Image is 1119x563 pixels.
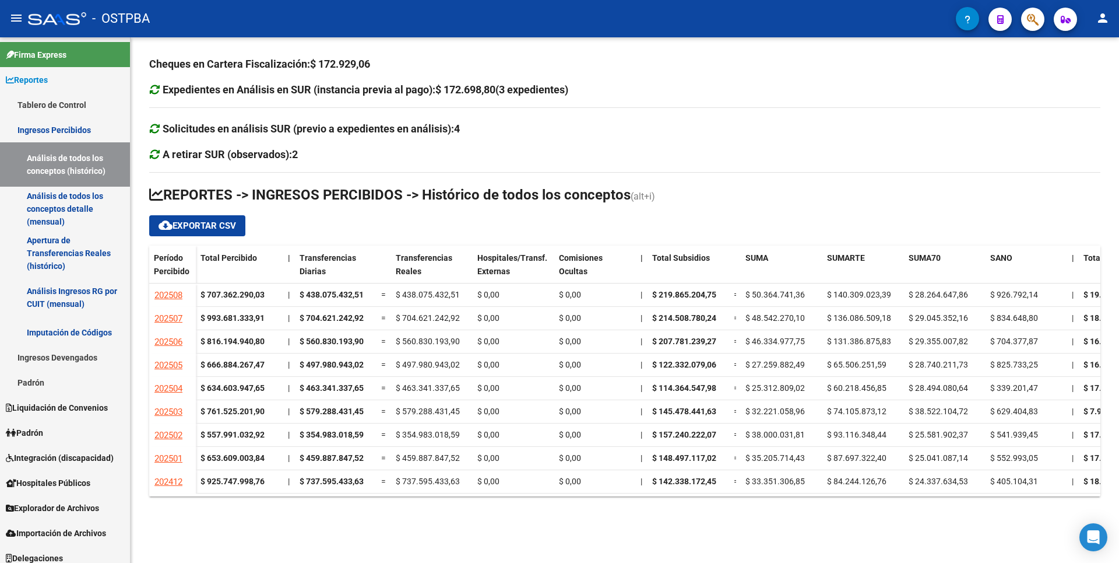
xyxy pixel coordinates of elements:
span: $ 497.980.943,02 [300,360,364,369]
strong: $ 816.194.940,80 [200,337,265,346]
span: $ 339.201,47 [990,383,1038,393]
span: $ 579.288.431,45 [396,407,460,416]
span: | [641,453,642,463]
span: = [381,477,386,486]
span: REPORTES -> INGRESOS PERCIBIDOS -> Histórico de todos los conceptos [149,187,631,203]
mat-icon: cloud_download [159,218,173,232]
span: $ 87.697.322,40 [827,453,886,463]
span: $ 131.386.875,83 [827,337,891,346]
span: $ 214.508.780,24 [652,313,716,323]
span: = [734,453,738,463]
span: $ 24.337.634,53 [909,477,968,486]
span: $ 136.086.509,18 [827,313,891,323]
span: | [1072,453,1074,463]
span: | [641,253,643,263]
span: | [1072,430,1074,439]
span: $ 579.288.431,45 [300,407,364,416]
span: - OSTPBA [92,6,150,32]
span: $ 0,00 [477,337,499,346]
span: $ 704.621.242,92 [396,313,460,323]
span: Total Subsidios [652,253,710,263]
span: $ 0,00 [477,477,499,486]
span: $ 0,00 [559,477,581,486]
datatable-header-cell: | [636,246,648,295]
span: $ 145.478.441,63 [652,407,716,416]
span: $ 834.648,80 [990,313,1038,323]
span: | [1072,407,1074,416]
span: (alt+i) [631,191,655,202]
datatable-header-cell: Total Percibido [196,246,283,295]
span: $ 497.980.943,02 [396,360,460,369]
span: $ 704.621.242,92 [300,313,364,323]
strong: $ 666.884.267,47 [200,360,265,369]
datatable-header-cell: SUMA70 [904,246,986,295]
span: $ 29.045.352,16 [909,313,968,323]
datatable-header-cell: Período Percibido [149,246,196,295]
span: $ 0,00 [477,290,499,299]
span: $ 25.312.809,02 [745,383,805,393]
span: $ 560.830.193,90 [300,337,364,346]
span: $ 38.000.031,81 [745,430,805,439]
span: = [734,313,738,323]
div: $ 172.698,80(3 expedientes) [435,82,568,98]
span: = [381,337,386,346]
span: $ 552.993,05 [990,453,1038,463]
span: $ 46.334.977,75 [745,337,805,346]
span: | [288,337,290,346]
span: 202507 [154,313,182,324]
div: Open Intercom Messenger [1079,523,1107,551]
span: = [734,430,738,439]
strong: Solicitudes en análisis SUR (previo a expedientes en análisis): [163,123,460,135]
span: 202506 [154,337,182,347]
span: | [288,407,290,416]
span: = [734,477,738,486]
span: $ 35.205.714,43 [745,453,805,463]
mat-icon: menu [9,11,23,25]
span: $ 704.377,87 [990,337,1038,346]
span: | [1072,477,1074,486]
span: Reportes [6,74,48,86]
span: $ 926.792,14 [990,290,1038,299]
button: Exportar CSV [149,215,245,236]
span: = [381,453,386,463]
span: = [381,383,386,393]
span: | [288,453,290,463]
span: | [1072,337,1074,346]
span: Transferencias Diarias [300,253,356,276]
strong: $ 557.991.032,92 [200,430,265,439]
span: = [381,313,386,323]
span: $ 219.865.204,75 [652,290,716,299]
span: | [1072,313,1074,323]
span: 202504 [154,383,182,394]
datatable-header-cell: Comisiones Ocultas [554,246,636,295]
span: $ 0,00 [559,337,581,346]
span: $ 0,00 [477,453,499,463]
span: | [288,477,290,486]
span: Hospitales Públicos [6,477,90,489]
span: = [381,290,386,299]
datatable-header-cell: SANO [986,246,1067,295]
span: $ 0,00 [559,407,581,416]
span: $ 459.887.847,52 [300,453,364,463]
strong: $ 634.603.947,65 [200,383,265,393]
span: $ 28.740.211,73 [909,360,968,369]
span: Liquidación de Convenios [6,401,108,414]
span: $ 25.581.902,37 [909,430,968,439]
span: $ 60.218.456,85 [827,383,886,393]
span: = [734,383,738,393]
span: | [641,383,642,393]
strong: $ 653.609.003,84 [200,453,265,463]
span: $ 50.364.741,36 [745,290,805,299]
datatable-header-cell: SUMA [741,246,822,295]
span: $ 0,00 [559,360,581,369]
span: Exportar CSV [159,221,236,231]
span: | [641,290,642,299]
span: | [1072,360,1074,369]
span: $ 541.939,45 [990,430,1038,439]
datatable-header-cell: Total Subsidios [648,246,729,295]
span: $ 463.341.337,65 [396,383,460,393]
span: $ 32.221.058,96 [745,407,805,416]
span: = [734,337,738,346]
span: 202503 [154,407,182,417]
span: | [1072,253,1074,263]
